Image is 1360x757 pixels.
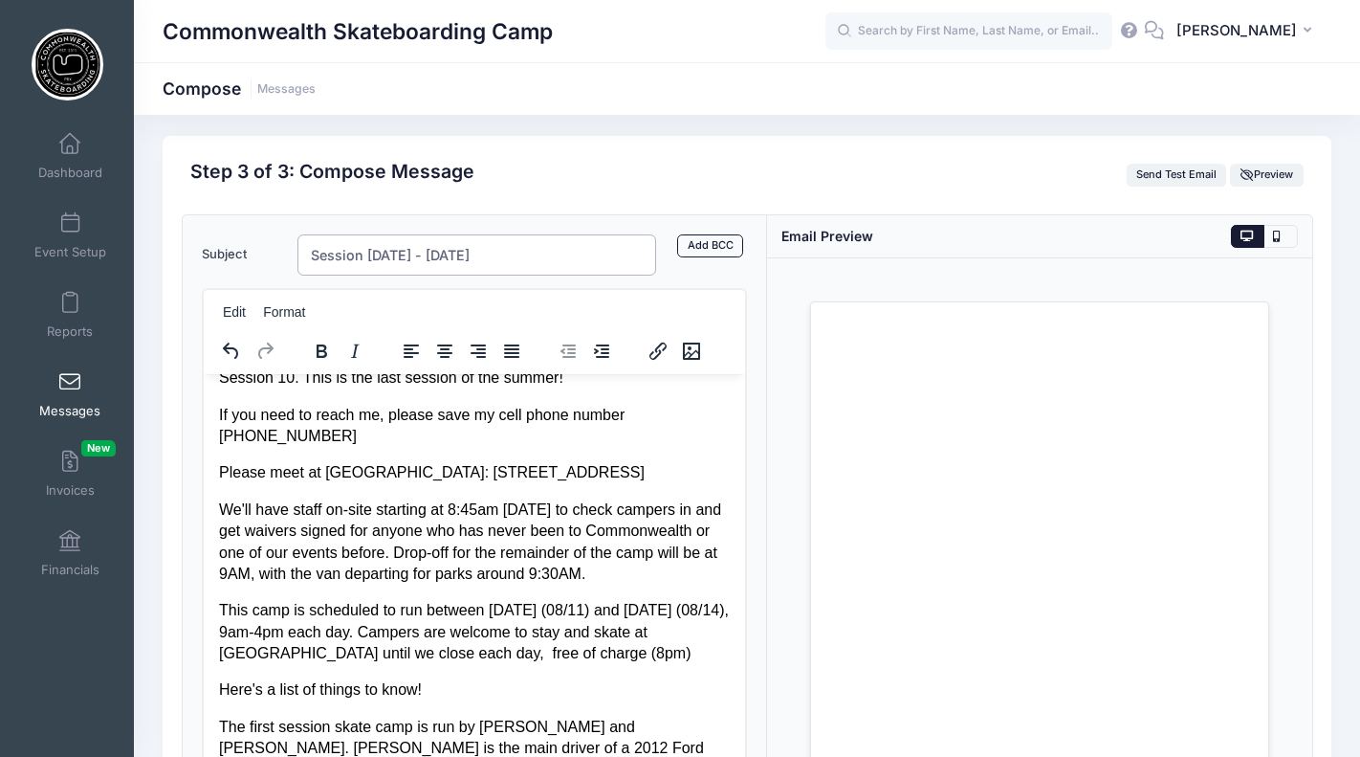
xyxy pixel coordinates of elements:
[38,165,102,181] span: Dashboard
[25,520,116,587] a: Financials
[552,338,584,365] button: Decrease indent
[41,562,99,578] span: Financials
[47,323,93,340] span: Reports
[384,332,540,369] div: alignment
[215,338,248,365] button: Undo
[630,332,719,369] div: image
[25,122,116,189] a: Dashboard
[81,440,116,456] span: New
[540,332,630,369] div: indentation
[163,78,316,99] h1: Compose
[677,234,743,257] a: Add BCC
[339,338,371,365] button: Italic
[223,304,246,320] span: Edit
[395,338,428,365] button: Align left
[642,338,674,365] button: Insert/edit link
[46,482,95,499] span: Invoices
[297,234,656,276] input: Subject
[462,338,494,365] button: Align right
[32,29,103,100] img: Commonwealth Skateboarding Camp
[263,304,305,320] span: Format
[192,234,288,276] label: Subject
[495,338,528,365] button: Justify
[1127,164,1227,187] button: Send Test Email
[190,161,474,183] h2: Step 3 of 3: Compose Message
[825,12,1112,51] input: Search by First Name, Last Name, or Email...
[1240,167,1294,181] span: Preview
[15,343,526,514] p: The first session skate camp is run by [PERSON_NAME] and [PERSON_NAME]. [PERSON_NAME] is the main...
[428,338,461,365] button: Align center
[25,361,116,428] a: Messages
[1164,10,1331,54] button: [PERSON_NAME]
[34,244,106,260] span: Event Setup
[25,440,116,507] a: InvoicesNew
[781,226,873,246] div: Email Preview
[39,403,100,419] span: Messages
[257,82,316,97] a: Messages
[294,332,384,369] div: formatting
[585,338,618,365] button: Increase indent
[25,281,116,348] a: Reports
[1230,164,1303,187] button: Preview
[25,202,116,269] a: Event Setup
[1176,20,1297,41] span: [PERSON_NAME]
[204,332,294,369] div: history
[163,10,553,54] h1: Commonwealth Skateboarding Camp
[249,338,281,365] button: Redo
[305,338,338,365] button: Bold
[675,338,708,365] button: Insert/edit image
